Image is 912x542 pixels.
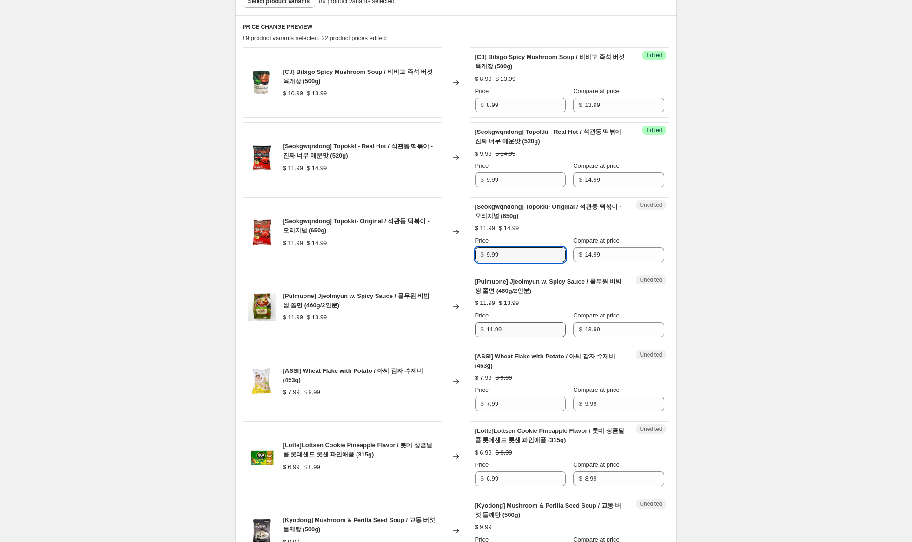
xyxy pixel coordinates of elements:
span: [Kyodong] Mushroom & Perilla Seed Soup / 교동 버섯 들깨탕 (500g) [475,502,621,518]
span: [CJ] Bibigo Spicy Mushroom Soup / 비비고 즉석 버섯 육개장 (500g) [475,53,625,70]
span: Compare at price [573,461,620,468]
span: $ [481,326,484,333]
span: [ASSI] Wheat Flake with Potato / 아씨 감자 수제비 (453g) [475,353,615,369]
img: 13_9e10d113-b854-4952-9aed-1e701f7aa32c_80x.png [248,69,276,97]
span: [Seokgwqndong] Topokki- Original / 석관동 떡볶이 - 오리지널 (650g) [283,218,430,234]
div: $ 6.99 [283,463,300,472]
span: Compare at price [573,386,620,393]
div: $ 9.99 [475,522,492,532]
span: Compare at price [573,87,620,94]
div: $ 11.99 [475,298,495,308]
strike: $ 9.99 [496,373,512,383]
div: $ 8.99 [475,74,492,84]
div: $ 9.99 [475,149,492,159]
span: $ [579,251,582,258]
div: $ 7.99 [475,373,492,383]
div: $ 6.99 [475,448,492,457]
img: 39ECD677-5380-4418-B2BD-D60C970E53DD_80x.jpg [248,293,276,321]
span: $ [481,176,484,183]
strike: $ 8.99 [496,448,512,457]
span: $ [481,400,484,407]
span: [Seokgwqndong] Topokki- Original / 석관동 떡볶이 - 오리지널 (650g) [475,203,621,219]
span: 89 product variants selected. 22 product prices edited: [243,34,388,41]
span: [Kyodong] Mushroom & Perilla Seed Soup / 교동 버섯 들깨탕 (500g) [283,516,436,533]
strike: $ 13.99 [496,74,515,84]
strike: $ 14.99 [499,224,519,233]
div: $ 11.99 [283,164,303,173]
span: Compare at price [573,312,620,319]
strike: $ 13.99 [307,89,327,98]
div: $ 11.99 [475,224,495,233]
div: $ 7.99 [283,388,300,397]
span: $ [579,101,582,108]
span: Unedited [640,500,662,508]
strike: $ 8.99 [304,463,320,472]
span: Compare at price [573,237,620,244]
span: Price [475,237,489,244]
span: Price [475,87,489,94]
strike: $ 13.99 [307,313,327,322]
span: Price [475,312,489,319]
img: 3_684858e7-f0b2-45ac-8c7f-b459cca758c5_80x.png [248,368,276,396]
span: Unedited [640,425,662,433]
span: $ [579,176,582,183]
strike: $ 13.99 [499,298,519,308]
span: [Seokgwqndong] Topokki - Real Hot / 석관동 떡볶이 - 진짜 너무 매운맛 (520g) [283,143,433,159]
span: $ [481,475,484,482]
span: Price [475,386,489,393]
img: IMG_5119_80x.jpg [248,443,276,470]
span: $ [579,326,582,333]
span: [ASSI] Wheat Flake with Potato / 아씨 감자 수제비 (453g) [283,367,423,383]
span: Unedited [640,351,662,358]
span: [Seokgwqndong] Topokki - Real Hot / 석관동 떡볶이 - 진짜 너무 매운맛 (520g) [475,128,625,145]
span: [CJ] Bibigo Spicy Mushroom Soup / 비비고 즉석 버섯 육개장 (500g) [283,68,433,85]
span: Unedited [640,276,662,284]
span: [Lotte]Lottsen Cookie Pineapple Flavor / 롯데 상큼달콤 롯데샌드 롯샌 파인애플 (315g) [283,442,432,458]
h6: PRICE CHANGE PREVIEW [243,23,669,31]
span: Compare at price [573,162,620,169]
strike: $ 14.99 [496,149,515,159]
div: $ 11.99 [283,238,303,248]
img: IMG_3919_80x.jpg [248,218,276,246]
img: IMG_3917_80x.jpg [248,144,276,172]
span: [Pulmuone] Jjeolmyun w. Spicy Sauce / 풀무원 비빔 생 쫄면 (460g/2인분) [283,292,430,309]
span: [Pulmuone] Jjeolmyun w. Spicy Sauce / 풀무원 비빔 생 쫄면 (460g/2인분) [475,278,622,294]
span: $ [481,101,484,108]
span: $ [579,475,582,482]
span: Unedited [640,201,662,209]
span: [Lotte]Lottsen Cookie Pineapple Flavor / 롯데 상큼달콤 롯데샌드 롯샌 파인애플 (315g) [475,427,624,443]
strike: $ 9.99 [304,388,320,397]
span: Edited [646,126,662,134]
strike: $ 14.99 [307,164,327,173]
span: $ [579,400,582,407]
span: Price [475,162,489,169]
div: $ 10.99 [283,89,303,98]
strike: $ 14.99 [307,238,327,248]
span: Price [475,461,489,468]
span: Edited [646,52,662,59]
span: $ [481,251,484,258]
div: $ 11.99 [283,313,303,322]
